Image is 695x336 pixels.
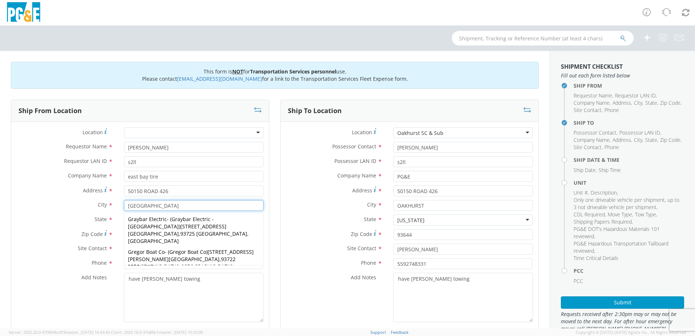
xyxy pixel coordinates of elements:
[574,268,684,273] h4: PCC
[634,136,642,143] span: City
[574,196,679,211] span: Only one driveable vehicle per shipment, up to 3 not driveable vehicle per shipment
[576,329,686,335] span: Copyright © [DATE]-[DATE] Agistix Inc., All Rights Reserved
[124,247,263,272] div: - ( ) ,
[11,62,539,89] div: This form is for use. Please contact for a link to the Transportation Services Fleet Expense form.
[574,225,660,240] span: PG&E DOT's Hazardous Materials 101 reviewed
[574,167,597,174] li: ,
[608,211,633,218] li: ,
[128,256,236,270] span: 93722 [GEOGRAPHIC_DATA], [GEOGRAPHIC_DATA]
[660,136,680,143] span: Zip Code
[574,144,603,151] li: ,
[347,245,376,252] span: Site Contact
[612,136,632,144] li: ,
[574,218,633,225] li: ,
[599,167,621,173] span: Ship Time
[81,274,107,281] span: Add Notes
[111,329,203,335] span: Client: 2025.18.0-37e85b1
[364,216,376,223] span: State
[591,189,617,196] span: Description
[452,31,634,45] input: Shipment, Tracking or Reference Number (at least 4 chars)
[574,218,632,225] span: Shipping Papers Required
[608,211,632,218] span: Move Type
[635,211,656,218] span: Tow Type
[660,99,682,107] li: ,
[5,2,42,24] img: pge-logo-06675f144f4cfa6a6814.png
[645,136,658,144] li: ,
[615,92,657,99] li: ,
[574,211,605,218] span: CDL Required
[574,196,682,211] li: ,
[574,144,602,151] span: Site Contact
[574,167,596,173] span: Ship Date
[83,129,103,136] span: Location
[391,329,409,335] a: Feedback
[615,92,656,99] span: Requestor LAN ID
[574,180,684,185] h4: Unit
[574,157,684,163] h4: Ship Date & Time
[634,136,643,144] li: ,
[128,216,214,230] span: Graybar Electric -
[9,329,110,335] span: Server: 2025.20.0-970904bc0f3
[68,172,107,179] span: Company Name
[83,187,103,194] span: Address
[574,225,682,240] li: ,
[574,136,610,143] span: Company Name
[397,217,425,224] div: [US_STATE]
[124,214,263,247] div: - ( ) ,
[288,107,342,115] h3: Ship To Location
[660,136,682,144] li: ,
[334,157,376,164] span: Possessor LAN ID
[604,107,619,113] span: Phone
[574,99,610,106] span: Company Name
[574,92,612,99] span: Requestor Name
[19,107,82,115] h3: Ship From Location
[81,231,103,237] span: Zip Code
[169,248,206,255] span: Gregor Boat Co
[128,248,254,263] span: [STREET_ADDRESS][PERSON_NAME]
[98,201,107,208] span: City
[65,329,110,335] span: master, [DATE] 10:43:43
[574,107,603,114] li: ,
[128,230,179,237] strong: [GEOGRAPHIC_DATA]
[64,157,107,164] span: Requestor LAN ID
[612,136,631,143] span: Address
[574,129,618,136] li: ,
[612,99,632,107] li: ,
[574,255,618,261] span: Time Critical Details
[574,92,613,99] li: ,
[128,248,165,255] span: Gregor Boat Co
[574,136,611,144] li: ,
[561,296,684,309] button: Submit
[561,72,684,79] span: Fill out each form listed below
[177,75,262,82] a: [EMAIL_ADDRESS][DOMAIN_NAME]
[619,129,661,136] li: ,
[574,277,583,284] span: PCC
[361,259,376,266] span: Phone
[574,240,682,255] li: ,
[66,143,107,150] span: Requestor Name
[128,223,179,230] strong: [GEOGRAPHIC_DATA]
[660,99,680,106] span: Zip Code
[128,223,226,237] span: [STREET_ADDRESS]
[128,216,167,223] span: Graybar Electric
[397,129,443,137] div: Oakhurst SC & Sub
[645,99,657,106] span: State
[574,240,668,254] span: PG&E Hazardous Transportation Tailboard reviewed
[561,63,623,71] strong: Shipment Checklist
[574,107,602,113] span: Site Contact
[95,216,107,223] span: State
[574,99,611,107] li: ,
[634,99,643,107] li: ,
[370,329,386,335] a: Support
[574,189,588,196] span: Unit #
[128,230,249,244] span: 93725 [GEOGRAPHIC_DATA], [GEOGRAPHIC_DATA]
[619,129,660,136] span: Possessor LAN ID
[574,83,684,88] h4: Ship From
[92,259,107,266] span: Phone
[352,129,372,136] span: Location
[635,211,657,218] li: ,
[612,99,631,106] span: Address
[351,231,372,237] span: Zip Code
[645,136,657,143] span: State
[78,245,107,252] span: Site Contact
